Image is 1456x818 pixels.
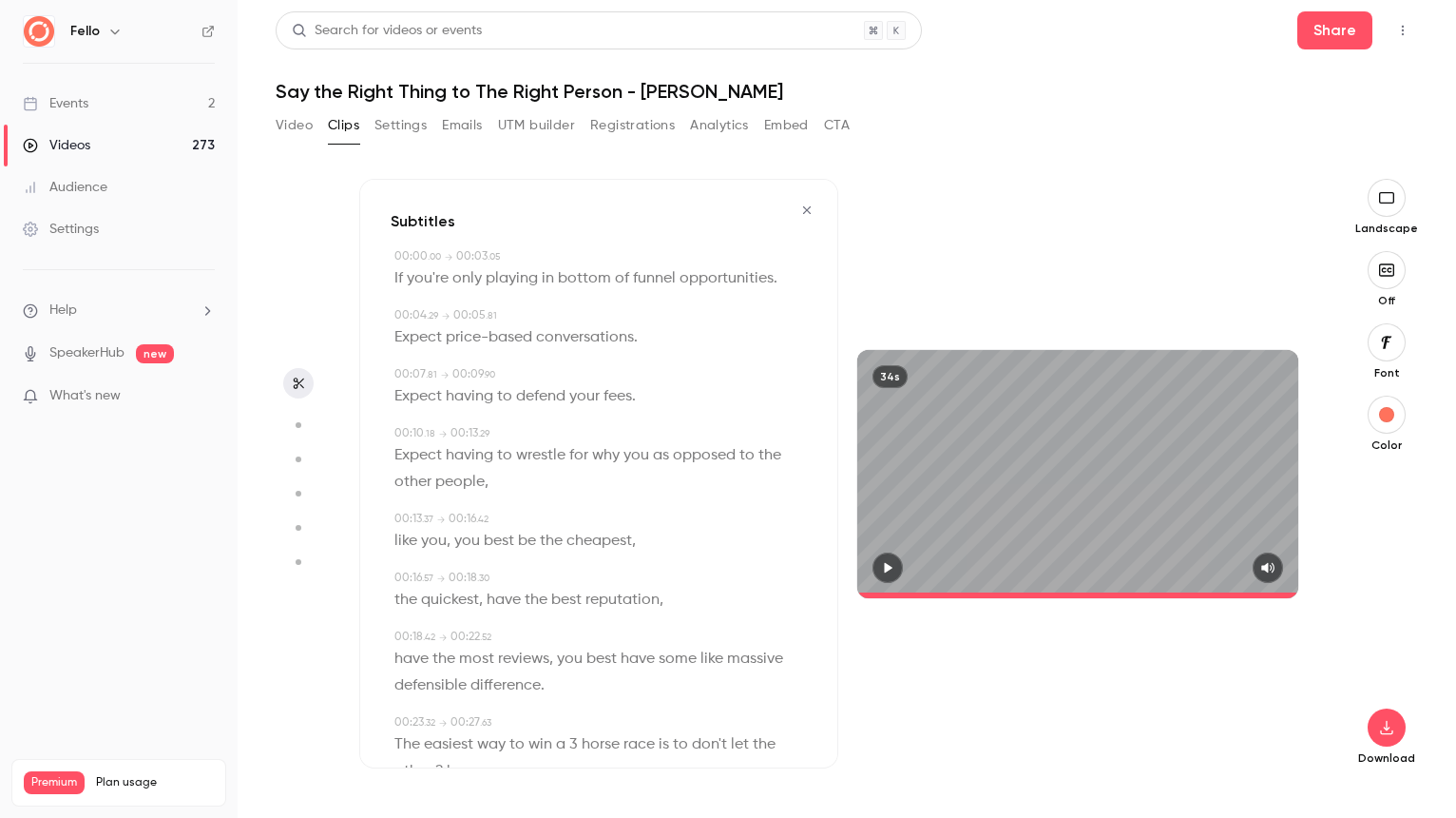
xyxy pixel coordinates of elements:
span: conversations [536,324,634,351]
span: of [615,265,629,292]
span: to [739,442,755,469]
p: Font [1356,365,1417,380]
span: opposed [673,442,736,469]
span: . 57 [422,574,433,583]
span: horses [447,758,491,785]
span: . 42 [476,515,489,524]
span: , [447,528,450,555]
span: be [518,528,536,555]
span: some [659,646,697,672]
span: 00:09 [452,369,484,380]
span: defend [516,383,565,410]
span: Premium [24,771,85,794]
span: . 81 [426,370,437,380]
span: . 18 [424,429,435,438]
span: Expect [394,442,442,469]
button: CTA [824,110,850,141]
span: 00:00 [394,251,428,263]
div: Events [23,94,88,113]
span: 00:18 [449,573,477,584]
div: Audience [23,178,107,197]
span: other [394,758,431,785]
span: , [479,587,483,613]
span: , [549,646,553,672]
span: you [557,646,583,672]
span: . [632,383,636,410]
span: If [394,265,403,292]
span: you [454,528,480,555]
span: easiest [424,731,473,758]
span: to [497,442,512,469]
span: , [660,587,663,613]
span: defensible [394,672,467,699]
div: Videos [23,136,90,155]
span: 2 [435,758,443,785]
span: . [634,324,638,351]
span: best [484,528,514,555]
span: fees [603,383,632,410]
span: cheapest [566,528,632,555]
span: only [452,265,482,292]
button: Embed [764,110,809,141]
button: Registrations [590,110,675,141]
span: like [394,528,417,555]
h3: Subtitles [391,210,455,233]
div: 34s [872,365,908,388]
span: . 81 [486,311,497,321]
span: having [446,383,493,410]
span: . 52 [480,633,491,642]
span: don't [692,731,727,758]
span: why [592,442,620,469]
span: to [497,383,512,410]
span: What's new [49,386,121,406]
span: . 63 [480,718,491,728]
span: the [525,587,547,613]
span: opportunities [680,265,774,292]
span: funnel [633,265,676,292]
span: 00:07 [394,369,426,380]
span: . 42 [423,633,435,642]
span: you [623,442,649,469]
button: Top Bar Actions [1388,15,1418,46]
button: UTM builder [498,110,575,141]
span: Expect [394,324,442,351]
span: you [421,528,447,555]
span: The [394,731,420,758]
span: 00:23 [394,717,424,729]
span: have [487,587,521,613]
p: Download [1356,750,1417,766]
span: is [659,731,669,758]
span: playing [486,265,538,292]
span: best [586,646,617,672]
span: reputation [585,587,660,613]
span: 3 [569,731,578,758]
button: Share [1297,11,1372,49]
span: . 05 [488,252,500,262]
span: the [394,587,417,613]
span: 00:16 [394,573,422,584]
button: Settings [374,110,427,141]
span: most [459,646,494,672]
span: → [442,309,450,323]
span: → [437,513,445,527]
span: difference [470,672,541,699]
span: a [556,731,565,758]
span: 00:13 [450,428,478,439]
span: . 30 [477,574,489,583]
span: 00:05 [453,310,486,321]
span: price-based [446,324,532,351]
span: → [441,368,449,382]
span: 00:03 [456,251,488,263]
h6: Fello [70,22,100,41]
span: bottom [558,265,611,292]
span: people [435,469,485,496]
span: race [495,758,527,785]
span: like [700,646,723,672]
span: quickest [421,587,479,613]
button: Clips [328,110,359,141]
span: 00:10 [394,428,424,439]
img: Fello [24,16,54,47]
span: other [394,469,431,496]
li: help-dropdown-opener [23,301,215,321]
span: . 00 [428,252,441,262]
